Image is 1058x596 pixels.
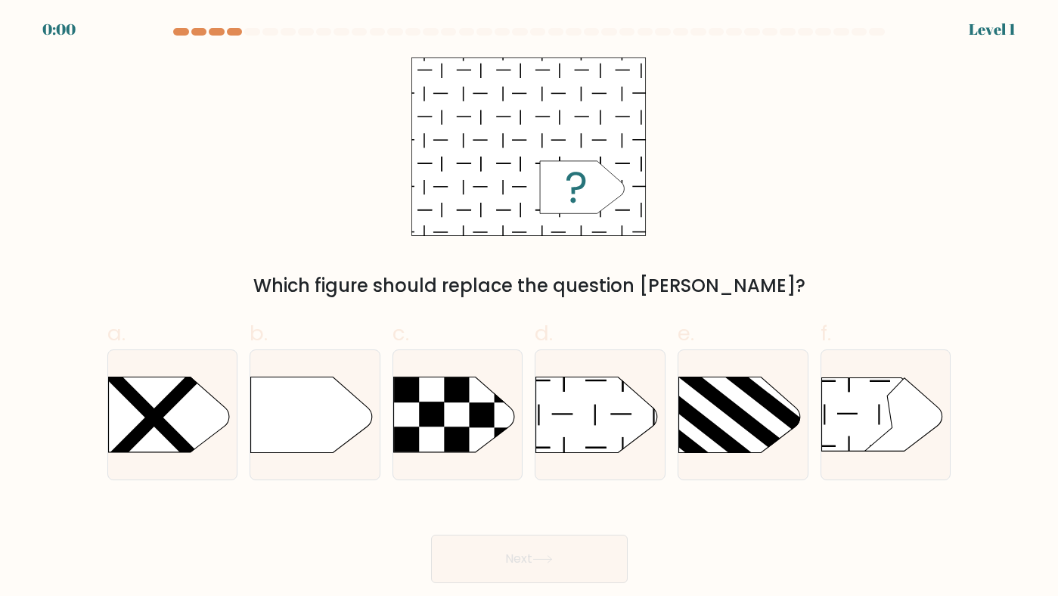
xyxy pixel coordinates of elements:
span: f. [821,318,831,348]
span: b. [250,318,268,348]
span: c. [392,318,409,348]
div: 0:00 [42,18,76,41]
span: e. [678,318,694,348]
div: Level 1 [969,18,1016,41]
button: Next [431,535,628,583]
span: a. [107,318,126,348]
div: Which figure should replace the question [PERSON_NAME]? [116,272,942,300]
span: d. [535,318,553,348]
